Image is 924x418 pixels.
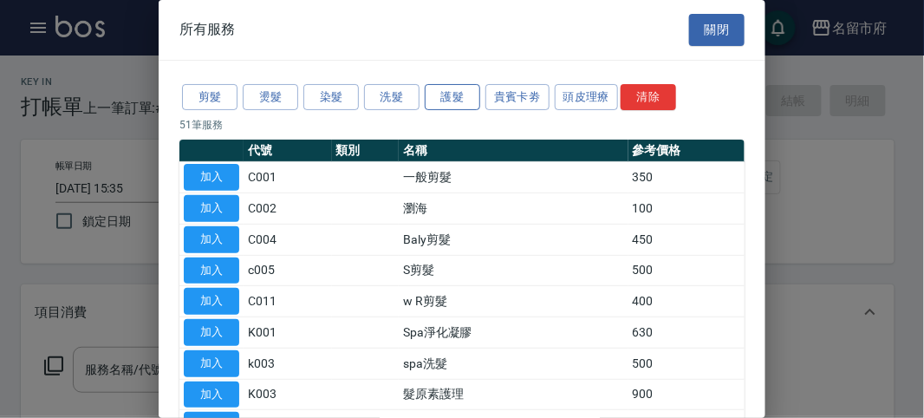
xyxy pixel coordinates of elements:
[244,379,332,410] td: K003
[399,140,628,162] th: 名稱
[689,14,745,46] button: 關閉
[184,195,239,222] button: 加入
[628,255,745,286] td: 500
[182,84,238,111] button: 剪髮
[399,224,628,255] td: Baly剪髮
[244,140,332,162] th: 代號
[179,117,745,133] p: 51 筆服務
[628,224,745,255] td: 450
[244,162,332,193] td: C001
[184,382,239,408] button: 加入
[364,84,420,111] button: 洗髮
[243,84,298,111] button: 燙髮
[425,84,480,111] button: 護髮
[244,317,332,349] td: K001
[628,193,745,225] td: 100
[184,258,239,284] button: 加入
[628,162,745,193] td: 350
[399,193,628,225] td: 瀏海
[399,255,628,286] td: S剪髮
[399,348,628,379] td: spa洗髮
[244,286,332,317] td: C011
[628,286,745,317] td: 400
[184,288,239,315] button: 加入
[399,379,628,410] td: 髮原素護理
[485,84,550,111] button: 貴賓卡劵
[184,319,239,346] button: 加入
[179,21,235,38] span: 所有服務
[244,255,332,286] td: c005
[628,379,745,410] td: 900
[621,84,676,111] button: 清除
[555,84,619,111] button: 頭皮理療
[332,140,399,162] th: 類別
[628,317,745,349] td: 630
[628,348,745,379] td: 500
[184,350,239,377] button: 加入
[244,224,332,255] td: C004
[399,286,628,317] td: w R剪髮
[399,162,628,193] td: 一般剪髮
[399,317,628,349] td: Spa淨化凝膠
[628,140,745,162] th: 參考價格
[184,164,239,191] button: 加入
[244,193,332,225] td: C002
[303,84,359,111] button: 染髮
[244,348,332,379] td: k003
[184,226,239,253] button: 加入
